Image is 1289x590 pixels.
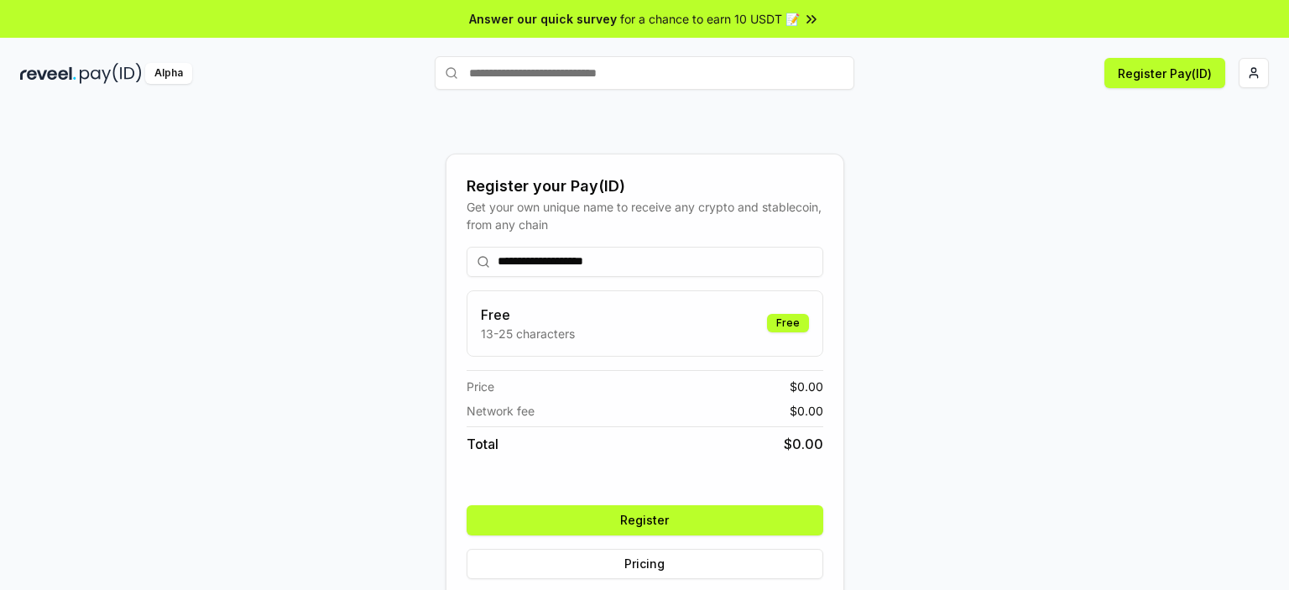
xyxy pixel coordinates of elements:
[469,10,617,28] span: Answer our quick survey
[467,434,498,454] span: Total
[481,305,575,325] h3: Free
[20,63,76,84] img: reveel_dark
[467,549,823,579] button: Pricing
[481,325,575,342] p: 13-25 characters
[467,402,535,420] span: Network fee
[784,434,823,454] span: $ 0.00
[80,63,142,84] img: pay_id
[467,175,823,198] div: Register your Pay(ID)
[145,63,192,84] div: Alpha
[767,314,809,332] div: Free
[790,378,823,395] span: $ 0.00
[467,505,823,535] button: Register
[467,198,823,233] div: Get your own unique name to receive any crypto and stablecoin, from any chain
[790,402,823,420] span: $ 0.00
[467,378,494,395] span: Price
[620,10,800,28] span: for a chance to earn 10 USDT 📝
[1104,58,1225,88] button: Register Pay(ID)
